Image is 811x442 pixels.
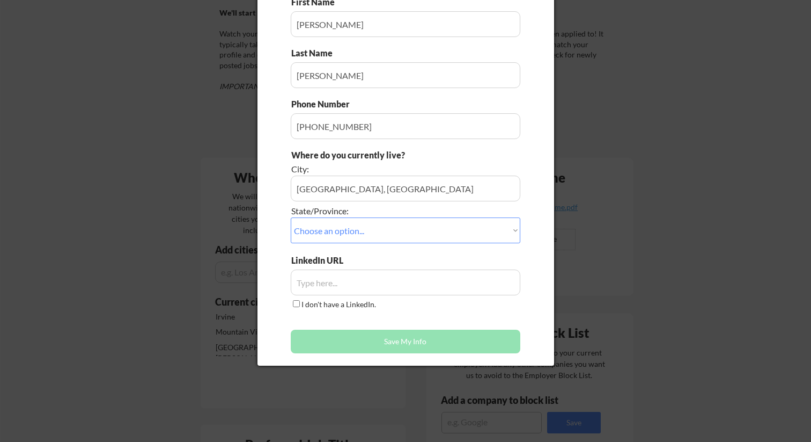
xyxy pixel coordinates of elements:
[291,47,343,59] div: Last Name
[291,255,371,266] div: LinkedIn URL
[291,11,520,37] input: Type here...
[291,62,520,88] input: Type here...
[291,98,356,110] div: Phone Number
[291,113,520,139] input: Type here...
[291,270,520,295] input: Type here...
[291,149,460,161] div: Where do you currently live?
[291,163,460,175] div: City:
[301,300,376,309] label: I don't have a LinkedIn.
[291,205,460,217] div: State/Province:
[291,330,520,353] button: Save My Info
[291,176,520,201] input: e.g. Los Angeles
